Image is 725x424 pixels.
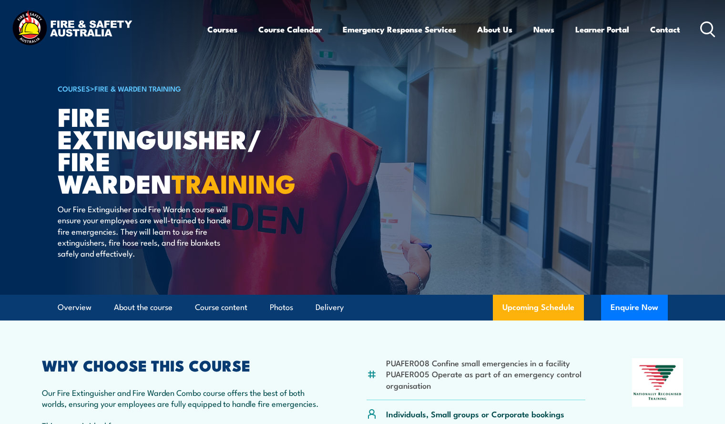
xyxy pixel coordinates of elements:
[42,358,320,372] h2: WHY CHOOSE THIS COURSE
[632,358,684,407] img: Nationally Recognised Training logo.
[493,295,584,321] a: Upcoming Schedule
[114,295,173,320] a: About the course
[172,163,296,202] strong: TRAINING
[58,83,293,94] h6: >
[58,83,90,93] a: COURSES
[386,368,586,391] li: PUAFER005 Operate as part of an emergency control organisation
[58,105,293,194] h1: Fire Extinguisher/ Fire Warden
[575,17,629,42] a: Learner Portal
[195,295,247,320] a: Course content
[207,17,237,42] a: Courses
[58,203,232,259] p: Our Fire Extinguisher and Fire Warden course will ensure your employees are well-trained to handl...
[386,357,586,368] li: PUAFER008 Confine small emergencies in a facility
[42,387,320,409] p: Our Fire Extinguisher and Fire Warden Combo course offers the best of both worlds, ensuring your ...
[343,17,456,42] a: Emergency Response Services
[258,17,322,42] a: Course Calendar
[94,83,181,93] a: Fire & Warden Training
[386,408,564,419] p: Individuals, Small groups or Corporate bookings
[650,17,680,42] a: Contact
[477,17,512,42] a: About Us
[533,17,554,42] a: News
[316,295,344,320] a: Delivery
[270,295,293,320] a: Photos
[58,295,92,320] a: Overview
[601,295,668,321] button: Enquire Now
